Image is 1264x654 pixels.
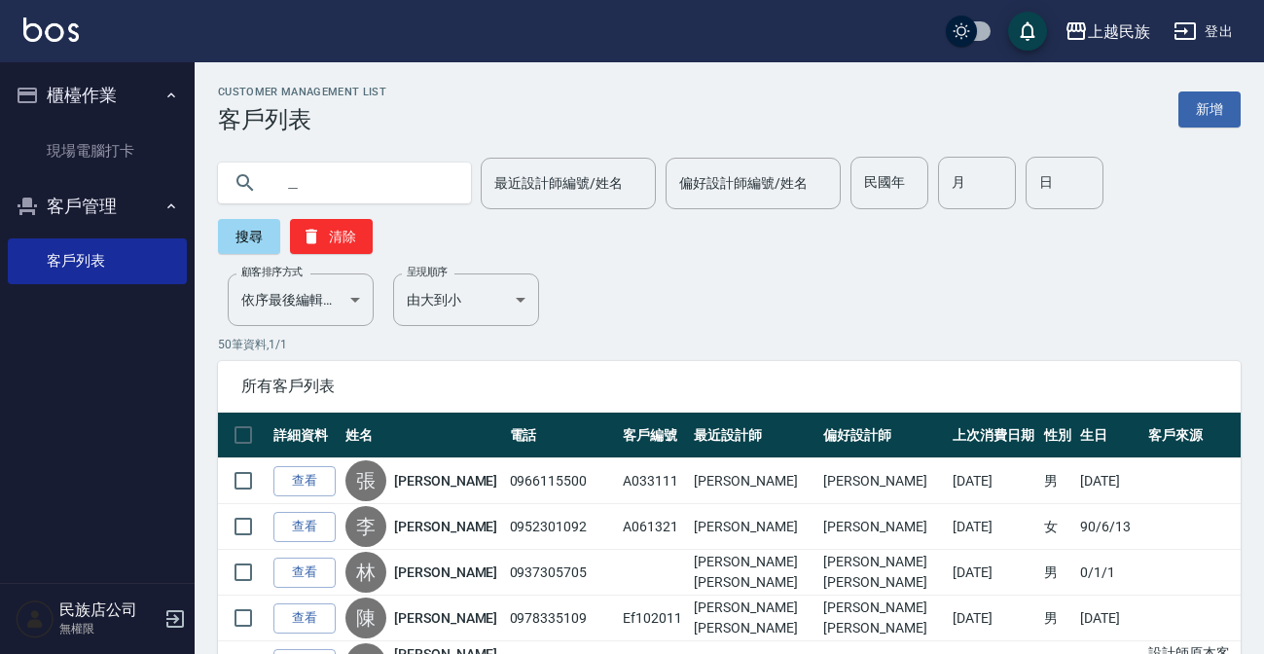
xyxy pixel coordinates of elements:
[218,336,1241,353] p: 50 筆資料, 1 / 1
[8,128,187,173] a: 現場電腦打卡
[8,238,187,283] a: 客戶列表
[618,458,690,504] td: A033111
[8,70,187,121] button: 櫃檯作業
[1166,14,1241,50] button: 登出
[241,377,1217,396] span: 所有客戶列表
[394,608,497,628] a: [PERSON_NAME]
[818,413,948,458] th: 偏好設計師
[1143,413,1241,458] th: 客戶來源
[948,550,1039,596] td: [DATE]
[16,599,54,638] img: Person
[818,504,948,550] td: [PERSON_NAME]
[59,620,159,637] p: 無權限
[218,86,386,98] h2: Customer Management List
[505,596,618,641] td: 0978335109
[394,471,497,490] a: [PERSON_NAME]
[948,413,1039,458] th: 上次消費日期
[1088,19,1150,44] div: 上越民族
[505,413,618,458] th: 電話
[228,273,374,326] div: 依序最後編輯時間
[689,596,818,641] td: [PERSON_NAME][PERSON_NAME]
[1039,504,1076,550] td: 女
[505,550,618,596] td: 0937305705
[341,413,505,458] th: 姓名
[273,603,336,634] a: 查看
[1039,413,1076,458] th: 性別
[505,458,618,504] td: 0966115500
[618,504,690,550] td: A061321
[1075,550,1143,596] td: 0/1/1
[1039,550,1076,596] td: 男
[618,413,690,458] th: 客戶編號
[948,504,1039,550] td: [DATE]
[1075,458,1143,504] td: [DATE]
[272,157,455,209] input: 搜尋關鍵字
[218,106,386,133] h3: 客戶列表
[689,550,818,596] td: [PERSON_NAME][PERSON_NAME]
[241,265,303,279] label: 顧客排序方式
[689,504,818,550] td: [PERSON_NAME]
[1075,413,1143,458] th: 生日
[345,598,386,638] div: 陳
[393,273,539,326] div: 由大到小
[1075,596,1143,641] td: [DATE]
[1039,596,1076,641] td: 男
[273,558,336,588] a: 查看
[689,413,818,458] th: 最近設計師
[273,466,336,496] a: 查看
[394,563,497,582] a: [PERSON_NAME]
[218,219,280,254] button: 搜尋
[290,219,373,254] button: 清除
[394,517,497,536] a: [PERSON_NAME]
[948,458,1039,504] td: [DATE]
[618,596,690,641] td: Ef102011
[345,552,386,593] div: 林
[345,460,386,501] div: 張
[1057,12,1158,52] button: 上越民族
[1008,12,1047,51] button: save
[8,181,187,232] button: 客戶管理
[59,600,159,620] h5: 民族店公司
[1075,504,1143,550] td: 90/6/13
[269,413,341,458] th: 詳細資料
[818,458,948,504] td: [PERSON_NAME]
[273,512,336,542] a: 查看
[345,506,386,547] div: 李
[689,458,818,504] td: [PERSON_NAME]
[1039,458,1076,504] td: 男
[818,596,948,641] td: [PERSON_NAME][PERSON_NAME]
[948,596,1039,641] td: [DATE]
[1178,91,1241,127] a: 新增
[505,504,618,550] td: 0952301092
[407,265,448,279] label: 呈現順序
[23,18,79,42] img: Logo
[818,550,948,596] td: [PERSON_NAME][PERSON_NAME]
